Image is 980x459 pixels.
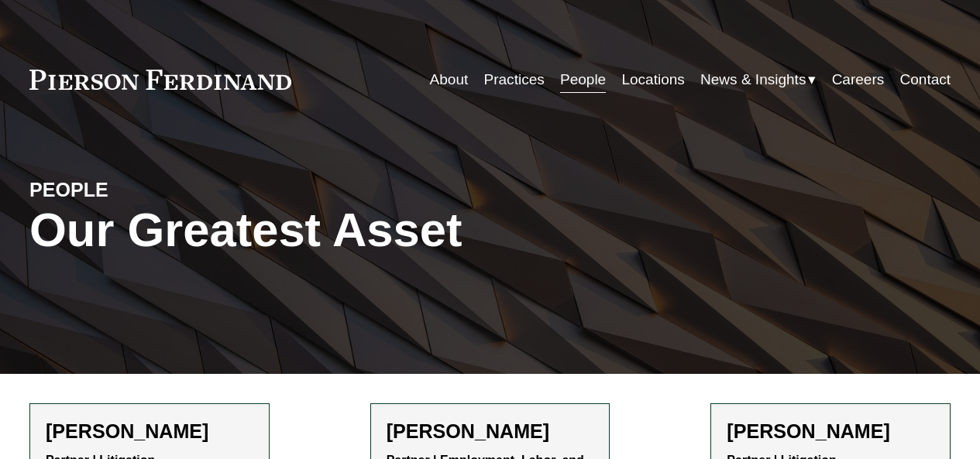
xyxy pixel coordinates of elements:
[484,65,545,94] a: Practices
[387,420,594,443] h2: [PERSON_NAME]
[430,65,469,94] a: About
[29,178,260,203] h4: PEOPLE
[46,420,253,443] h2: [PERSON_NAME]
[727,420,934,443] h2: [PERSON_NAME]
[29,203,644,257] h1: Our Greatest Asset
[832,65,885,94] a: Careers
[560,65,606,94] a: People
[621,65,684,94] a: Locations
[700,67,806,93] span: News & Insights
[900,65,951,94] a: Contact
[700,65,816,94] a: folder dropdown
